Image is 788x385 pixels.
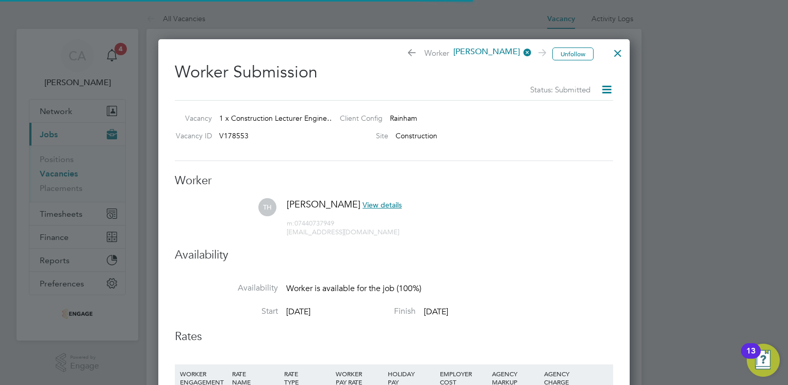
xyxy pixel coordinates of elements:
[424,307,448,317] span: [DATE]
[258,198,276,216] span: TH
[390,114,417,123] span: Rainham
[313,306,416,317] label: Finish
[449,46,532,58] span: [PERSON_NAME]
[332,114,383,123] label: Client Config
[175,306,278,317] label: Start
[175,248,613,263] h3: Availability
[175,329,613,344] h3: Rates
[530,85,590,94] span: Status: Submitted
[287,219,294,228] span: m:
[219,114,334,123] span: 1 x Construction Lecturer Engine…
[175,283,278,294] label: Availability
[219,131,249,140] span: V178553
[406,46,545,61] span: Worker
[171,114,212,123] label: Vacancy
[287,219,334,228] span: 07440737949
[332,131,388,140] label: Site
[552,47,594,61] button: Unfollow
[171,131,212,140] label: Vacancy ID
[286,283,421,294] span: Worker is available for the job (100%)
[396,131,437,140] span: Construction
[175,173,613,188] h3: Worker
[747,344,780,377] button: Open Resource Center, 13 new notifications
[287,198,360,210] span: [PERSON_NAME]
[746,351,756,364] div: 13
[287,228,399,236] span: [EMAIL_ADDRESS][DOMAIN_NAME]
[286,307,310,317] span: [DATE]
[175,54,613,96] h2: Worker Submission
[363,200,402,210] span: View details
